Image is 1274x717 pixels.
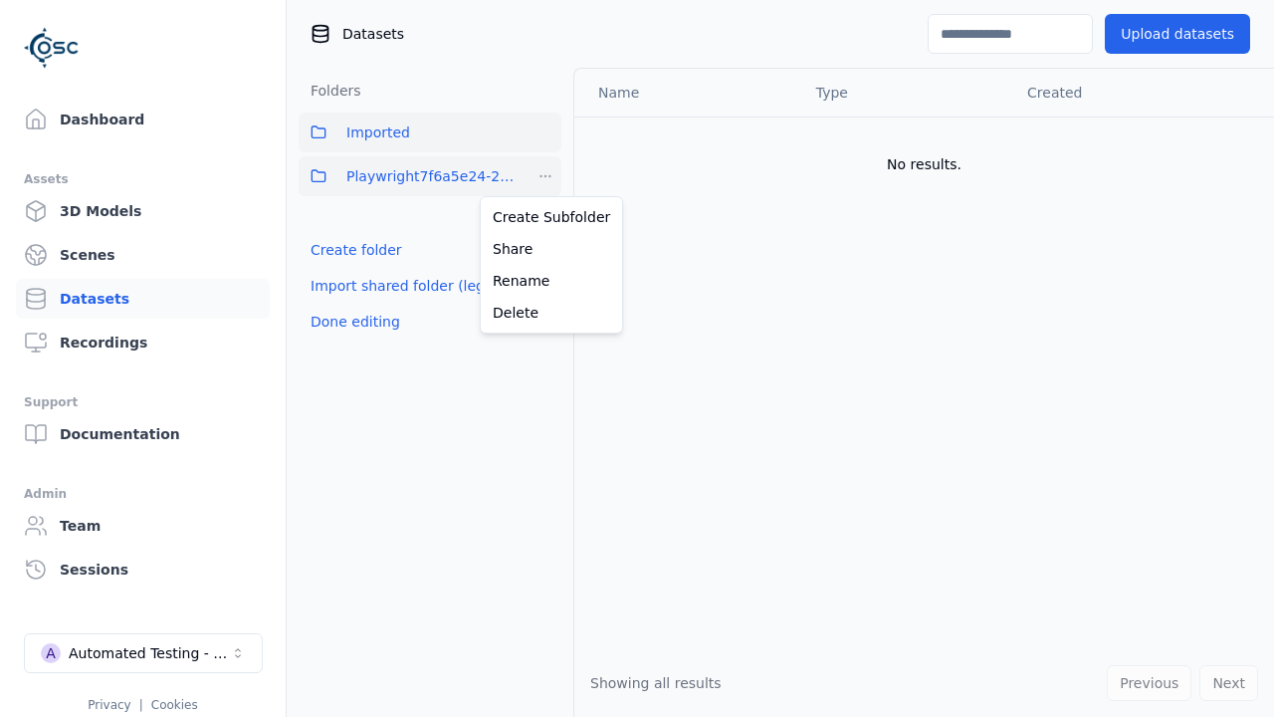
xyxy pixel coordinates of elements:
a: Rename [485,265,618,297]
a: Create Subfolder [485,201,618,233]
a: Delete [485,297,618,329]
a: Share [485,233,618,265]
